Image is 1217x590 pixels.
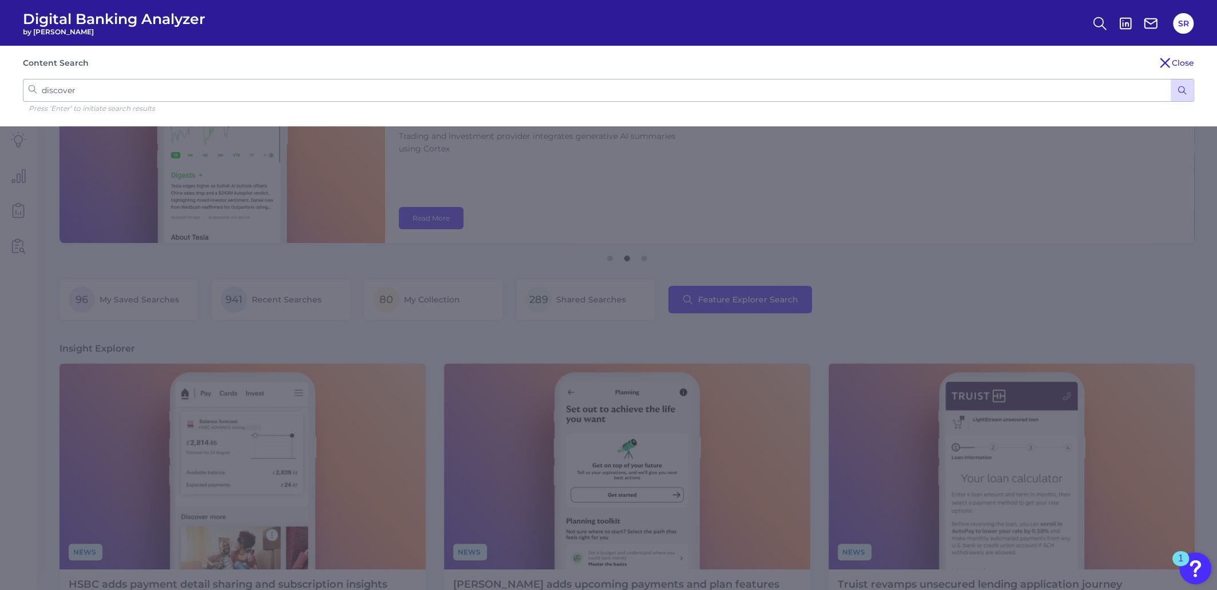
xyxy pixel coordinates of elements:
span: Digital Banking Analyzer [23,10,205,27]
button: Open Resource Center, 1 new notification [1179,552,1211,584]
button: SR [1173,13,1194,34]
span: by [PERSON_NAME] [23,27,205,36]
input: Search for articles, best practices, or reports [23,79,1194,102]
p: Press ‘Enter’ to initiate search results [29,104,1194,113]
div: Content Search [23,58,89,68]
button: Close [1158,56,1194,70]
div: 1 [1178,559,1183,573]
